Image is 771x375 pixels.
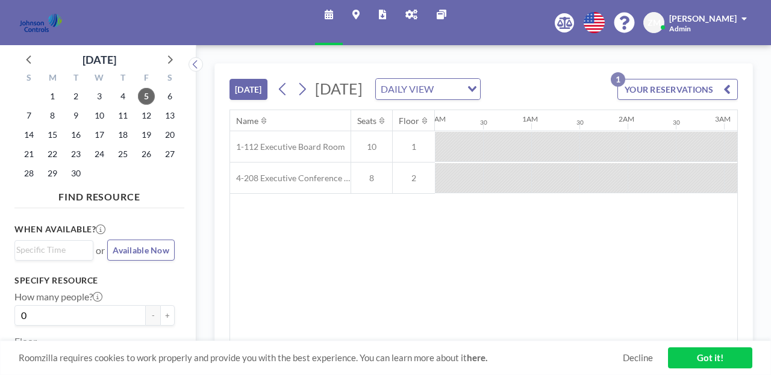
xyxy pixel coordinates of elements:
[91,107,108,124] span: Wednesday, September 10, 2025
[16,243,86,256] input: Search for option
[91,88,108,105] span: Wednesday, September 3, 2025
[14,291,102,303] label: How many people?
[393,141,435,152] span: 1
[623,352,653,364] a: Decline
[376,79,480,99] div: Search for option
[44,88,61,105] span: Monday, September 1, 2025
[357,116,376,126] div: Seats
[619,114,634,123] div: 2AM
[378,81,436,97] span: DAILY VIEW
[673,119,680,126] div: 30
[138,146,155,163] span: Friday, September 26, 2025
[44,126,61,143] span: Monday, September 15, 2025
[44,107,61,124] span: Monday, September 8, 2025
[617,79,738,100] button: YOUR RESERVATIONS1
[107,240,175,261] button: Available Now
[14,275,175,286] h3: Specify resource
[20,107,37,124] span: Sunday, September 7, 2025
[44,165,61,182] span: Monday, September 29, 2025
[480,119,487,126] div: 30
[14,335,37,347] label: Floor
[67,165,84,182] span: Tuesday, September 30, 2025
[19,11,62,35] img: organization-logo
[14,186,184,203] h4: FIND RESOURCE
[41,71,64,87] div: M
[576,119,584,126] div: 30
[669,13,737,23] span: [PERSON_NAME]
[20,126,37,143] span: Sunday, September 14, 2025
[315,79,363,98] span: [DATE]
[648,17,661,28] span: ZM
[715,114,731,123] div: 3AM
[669,24,691,33] span: Admin
[161,146,178,163] span: Saturday, September 27, 2025
[158,71,181,87] div: S
[161,126,178,143] span: Saturday, September 20, 2025
[437,81,460,97] input: Search for option
[64,71,88,87] div: T
[44,146,61,163] span: Monday, September 22, 2025
[111,71,134,87] div: T
[20,165,37,182] span: Sunday, September 28, 2025
[399,116,419,126] div: Floor
[426,114,446,123] div: 12AM
[668,347,752,368] a: Got it!
[67,126,84,143] span: Tuesday, September 16, 2025
[229,79,267,100] button: [DATE]
[96,244,105,256] span: or
[91,146,108,163] span: Wednesday, September 24, 2025
[393,173,435,184] span: 2
[91,126,108,143] span: Wednesday, September 17, 2025
[114,88,131,105] span: Thursday, September 4, 2025
[611,72,625,87] p: 1
[522,114,538,123] div: 1AM
[17,71,41,87] div: S
[230,141,345,152] span: 1-112 Executive Board Room
[83,51,116,68] div: [DATE]
[88,71,111,87] div: W
[113,245,169,255] span: Available Now
[114,146,131,163] span: Thursday, September 25, 2025
[230,173,351,184] span: 4-208 Executive Conference Room
[351,141,392,152] span: 10
[114,107,131,124] span: Thursday, September 11, 2025
[146,305,160,326] button: -
[134,71,158,87] div: F
[19,352,623,364] span: Roomzilla requires cookies to work properly and provide you with the best experience. You can lea...
[114,126,131,143] span: Thursday, September 18, 2025
[351,173,392,184] span: 8
[67,88,84,105] span: Tuesday, September 2, 2025
[236,116,258,126] div: Name
[20,146,37,163] span: Sunday, September 21, 2025
[161,107,178,124] span: Saturday, September 13, 2025
[67,146,84,163] span: Tuesday, September 23, 2025
[67,107,84,124] span: Tuesday, September 9, 2025
[467,352,487,363] a: here.
[138,107,155,124] span: Friday, September 12, 2025
[138,88,155,105] span: Friday, September 5, 2025
[160,305,175,326] button: +
[161,88,178,105] span: Saturday, September 6, 2025
[138,126,155,143] span: Friday, September 19, 2025
[15,241,93,259] div: Search for option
